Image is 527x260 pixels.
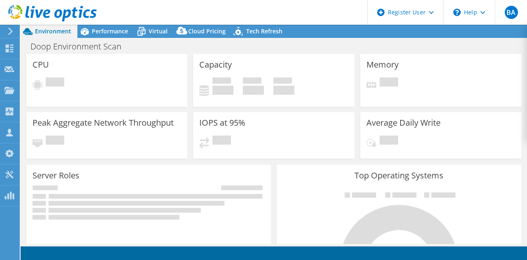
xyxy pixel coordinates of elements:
span: Pending [212,136,231,147]
span: Total [273,77,292,86]
span: Pending [46,77,64,89]
h3: IOPS at 95% [199,118,245,127]
span: Pending [380,136,398,147]
h4: 0 GiB [212,86,233,95]
h3: Memory [366,60,399,69]
span: Used [212,77,231,86]
span: Virtual [149,27,168,35]
span: Pending [46,136,64,147]
h1: Doop Environment Scan [27,42,134,51]
span: Environment [35,27,71,35]
h4: 0 GiB [273,86,294,95]
span: Pending [380,77,398,89]
h4: 0 GiB [243,86,264,95]
span: Cloud Pricing [188,27,226,35]
span: Free [243,77,261,86]
h3: Top Operating Systems [283,171,515,180]
h3: Peak Aggregate Network Throughput [33,118,174,127]
span: BA [505,6,518,19]
h3: Average Daily Write [366,118,441,127]
svg: \n [453,9,461,16]
h3: CPU [33,60,49,69]
h3: Server Roles [33,171,79,180]
span: Performance [92,27,128,35]
span: Tech Refresh [246,27,282,35]
h3: Capacity [199,60,232,69]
